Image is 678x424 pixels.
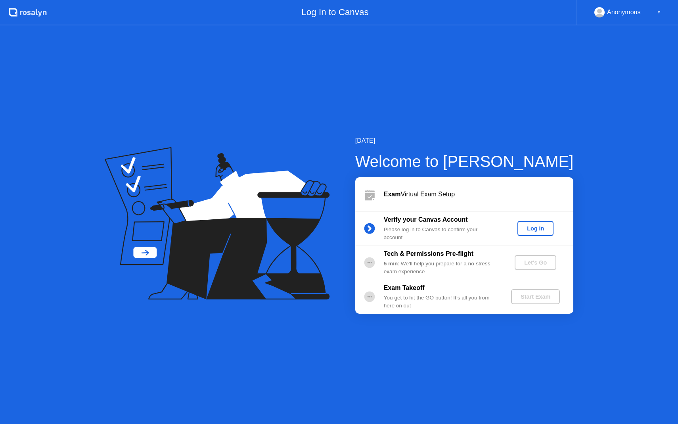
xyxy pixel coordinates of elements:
[384,284,425,291] b: Exam Takeoff
[518,259,553,266] div: Let's Go
[384,294,498,310] div: You get to hit the GO button! It’s all you from here on out
[384,191,401,198] b: Exam
[511,289,560,304] button: Start Exam
[515,255,556,270] button: Let's Go
[384,226,498,242] div: Please log in to Canvas to confirm your account
[607,7,641,17] div: Anonymous
[514,294,557,300] div: Start Exam
[384,250,473,257] b: Tech & Permissions Pre-flight
[657,7,661,17] div: ▼
[384,261,398,267] b: 5 min
[521,225,550,232] div: Log In
[384,190,573,199] div: Virtual Exam Setup
[384,260,498,276] div: : We’ll help you prepare for a no-stress exam experience
[517,221,554,236] button: Log In
[355,150,574,173] div: Welcome to [PERSON_NAME]
[355,136,574,146] div: [DATE]
[384,216,468,223] b: Verify your Canvas Account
